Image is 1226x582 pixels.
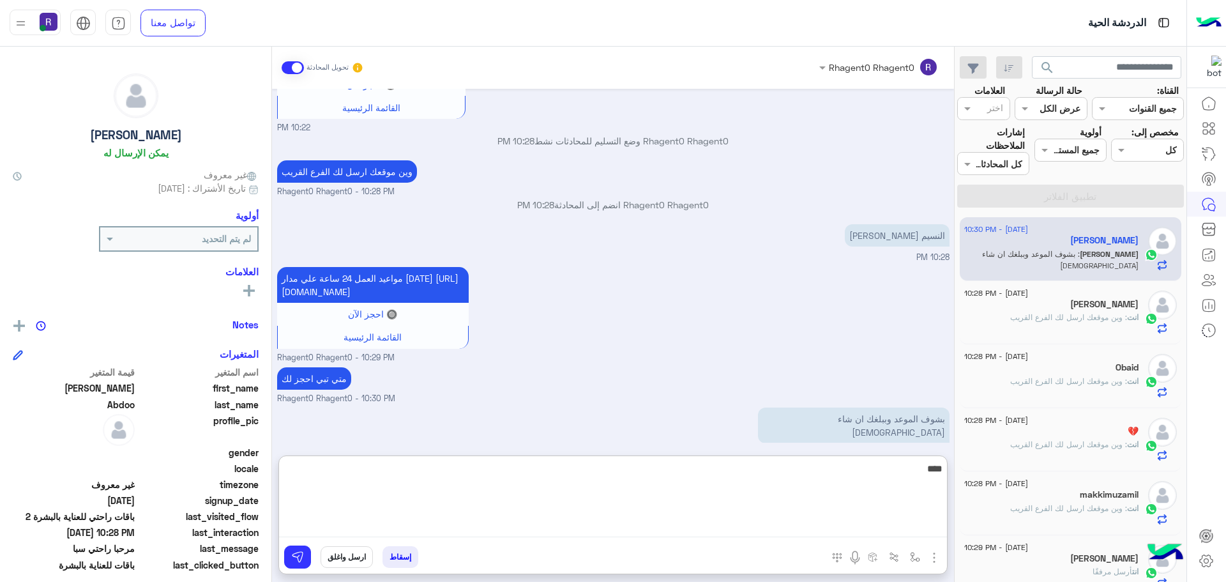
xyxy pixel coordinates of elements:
[884,546,905,567] button: Trigger scenario
[497,135,534,146] span: 10:28 PM
[13,446,135,459] span: null
[1145,440,1158,452] img: WhatsApp
[1145,503,1158,516] img: WhatsApp
[1131,125,1179,139] label: مخصص إلى:
[1040,60,1055,75] span: search
[13,526,135,539] span: 2025-09-07T19:28:31.6226392Z
[1080,489,1139,500] h5: makkimuzamil
[1032,56,1063,84] button: search
[236,210,259,221] h6: أولوية
[137,478,259,491] span: timezone
[1080,249,1139,259] span: [PERSON_NAME]
[36,321,46,331] img: notes
[348,309,397,319] span: 🔘 احجز الآن
[103,147,169,158] h6: يمكن الإرسال له
[137,542,259,555] span: last_message
[103,414,135,446] img: defaultAdmin.png
[889,552,899,562] img: Trigger scenario
[1145,312,1158,325] img: WhatsApp
[1148,418,1177,447] img: defaultAdmin.png
[137,494,259,507] span: signup_date
[1199,56,1222,79] img: 322853014244696
[137,558,259,572] span: last_clicked_button
[1157,84,1179,97] label: القناة:
[137,365,259,379] span: اسم المتغير
[137,381,259,395] span: first_name
[927,550,942,565] img: send attachment
[277,198,950,211] p: Rhagent0 Rhagent0 انضم إلى المحادثة
[204,168,259,181] span: غير معروف
[1070,299,1139,310] h5: ابو مطلق الجعفري
[13,266,259,277] h6: العلامات
[1148,481,1177,510] img: defaultAdmin.png
[916,252,950,262] span: 10:28 PM
[347,79,396,90] span: 🔘 احجز الآن
[905,546,926,567] button: select flow
[987,101,1005,118] div: اختر
[964,287,1028,299] span: [DATE] - 10:28 PM
[13,320,25,332] img: add
[291,551,304,563] img: send message
[105,10,131,36] a: tab
[957,125,1025,153] label: إشارات الملاحظات
[1127,312,1139,322] span: انت
[282,273,458,297] span: مواعيد العمل 24 ساعة علي مدار [DATE] [URL][DOMAIN_NAME]
[114,74,158,118] img: defaultAdmin.png
[13,381,135,395] span: Mohamed
[1145,376,1158,388] img: WhatsApp
[1143,531,1188,576] img: hulul-logo.png
[964,224,1028,235] span: [DATE] - 10:30 PM
[40,13,57,31] img: userImage
[306,63,349,73] small: تحويل المحادثة
[321,546,373,568] button: ارسل واغلق
[1132,567,1139,576] span: انت
[220,348,259,360] h6: المتغيرات
[832,553,842,563] img: make a call
[277,393,395,405] span: Rhagent0 Rhagent0 - 10:30 PM
[13,510,135,523] span: باقات راحتي للعناية بالبشرة 2
[1070,235,1139,246] h5: Mohamed Abdoo
[137,398,259,411] span: last_name
[910,552,920,562] img: select flow
[13,15,29,31] img: profile
[1128,426,1139,437] h5: 💔
[277,134,950,148] p: Rhagent0 Rhagent0 وضع التسليم للمحادثات نشط
[1148,354,1177,383] img: defaultAdmin.png
[137,510,259,523] span: last_visited_flow
[964,542,1028,553] span: [DATE] - 10:29 PM
[1145,249,1158,261] img: WhatsApp
[277,122,310,134] span: 10:22 PM
[382,546,418,568] button: إسقاط
[90,128,182,142] h5: [PERSON_NAME]
[758,408,950,443] p: 7/9/2025, 10:30 PM
[277,186,395,198] span: Rhagent0 Rhagent0 - 10:28 PM
[277,367,351,390] p: 7/9/2025, 10:30 PM
[1088,15,1146,32] p: الدردشة الحية
[868,552,878,562] img: create order
[974,84,1005,97] label: العلامات
[517,199,554,210] span: 10:28 PM
[1070,553,1139,564] h5: nasser
[342,102,400,113] span: القائمة الرئيسية
[1116,362,1139,373] h5: Obaid
[13,494,135,507] span: 2025-09-07T19:20:59.34Z
[137,462,259,475] span: locale
[158,181,246,195] span: تاريخ الأشتراك : [DATE]
[277,352,395,364] span: Rhagent0 Rhagent0 - 10:29 PM
[111,16,126,31] img: tab
[13,542,135,555] span: مرحبا راحتي سبا
[277,267,469,303] p: 7/9/2025, 10:29 PM
[13,478,135,491] span: غير معروف
[964,478,1028,489] span: [DATE] - 10:28 PM
[1196,10,1222,36] img: Logo
[13,398,135,411] span: Abdoo
[137,414,259,443] span: profile_pic
[1148,227,1177,256] img: defaultAdmin.png
[232,319,259,330] h6: Notes
[76,16,91,31] img: tab
[344,332,402,342] span: القائمة الرئيسية
[1010,376,1127,386] span: وين موقعك ارسل لك الفرع القريب
[964,415,1028,426] span: [DATE] - 10:28 PM
[1145,567,1158,579] img: WhatsApp
[1080,125,1101,139] label: أولوية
